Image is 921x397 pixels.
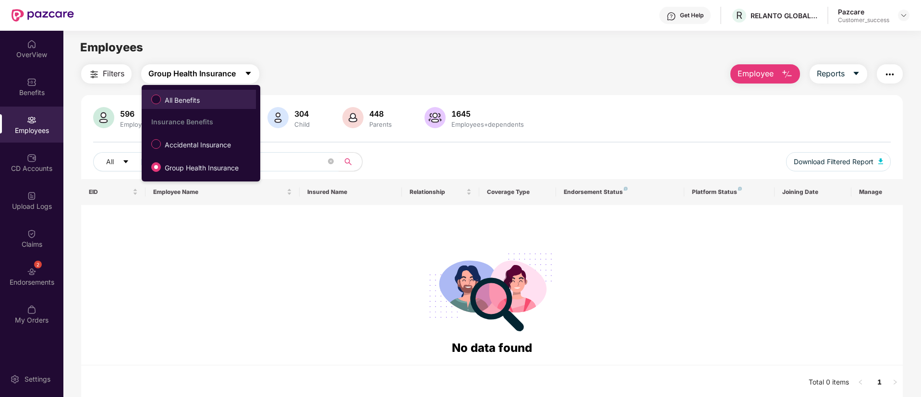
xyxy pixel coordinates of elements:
[161,95,204,106] span: All Benefits
[730,64,800,84] button: Employee
[794,156,873,167] span: Download Filtered Report
[328,157,334,167] span: close-circle
[781,69,793,80] img: svg+xml;base64,PHN2ZyB4bWxucz0iaHR0cDovL3d3dy53My5vcmcvMjAwMC9zdmciIHhtbG5zOnhsaW5rPSJodHRwOi8vd3...
[775,179,851,205] th: Joining Date
[817,68,845,80] span: Reports
[81,64,132,84] button: Filters
[118,109,155,119] div: 596
[342,107,364,128] img: svg+xml;base64,PHN2ZyB4bWxucz0iaHR0cDovL3d3dy53My5vcmcvMjAwMC9zdmciIHhtbG5zOnhsaW5rPSJodHRwOi8vd3...
[81,179,145,205] th: EID
[852,70,860,78] span: caret-down
[878,158,883,164] img: svg+xml;base64,PHN2ZyB4bWxucz0iaHR0cDovL3d3dy53My5vcmcvMjAwMC9zdmciIHhtbG5zOnhsaW5rPSJodHRwOi8vd3...
[851,179,903,205] th: Manage
[300,179,402,205] th: Insured Name
[838,7,889,16] div: Pazcare
[292,109,312,119] div: 304
[145,179,300,205] th: Employee Name
[402,179,479,205] th: Relationship
[838,16,889,24] div: Customer_success
[900,12,908,19] img: svg+xml;base64,PHN2ZyBpZD0iRHJvcGRvd24tMzJ4MzIiIHhtbG5zPSJodHRwOi8vd3d3LnczLm9yZy8yMDAwL3N2ZyIgd2...
[564,188,677,196] div: Endorsement Status
[692,188,766,196] div: Platform Status
[751,11,818,20] div: RELANTO GLOBAL PRIVATE LIMITED
[118,120,155,128] div: Employees
[80,40,143,54] span: Employees
[27,39,36,49] img: svg+xml;base64,PHN2ZyBpZD0iSG9tZSIgeG1sbnM9Imh0dHA6Ly93d3cudzMub3JnLzIwMDAvc3ZnIiB3aWR0aD0iMjAiIG...
[12,9,74,22] img: New Pazcare Logo
[423,241,561,339] img: svg+xml;base64,PHN2ZyB4bWxucz0iaHR0cDovL3d3dy53My5vcmcvMjAwMC9zdmciIHdpZHRoPSIyODgiIGhlaWdodD0iMj...
[292,120,312,128] div: Child
[141,64,259,84] button: Group Health Insurancecaret-down
[424,107,446,128] img: svg+xml;base64,PHN2ZyB4bWxucz0iaHR0cDovL3d3dy53My5vcmcvMjAwMC9zdmciIHhtbG5zOnhsaW5rPSJodHRwOi8vd3...
[34,261,42,268] div: 2
[810,64,867,84] button: Reportscaret-down
[339,152,363,171] button: search
[680,12,703,19] div: Get Help
[452,341,532,355] span: No data found
[27,153,36,163] img: svg+xml;base64,PHN2ZyBpZD0iQ0RfQWNjb3VudHMiIGRhdGEtbmFtZT0iQ0QgQWNjb3VudHMiIHhtbG5zPSJodHRwOi8vd3...
[853,375,868,390] li: Previous Page
[161,140,235,150] span: Accidental Insurance
[27,267,36,277] img: svg+xml;base64,PHN2ZyBpZD0iRW5kb3JzZW1lbnRzIiB4bWxucz0iaHR0cDovL3d3dy53My5vcmcvMjAwMC9zdmciIHdpZH...
[738,187,742,191] img: svg+xml;base64,PHN2ZyB4bWxucz0iaHR0cDovL3d3dy53My5vcmcvMjAwMC9zdmciIHdpZHRoPSI4IiBoZWlnaHQ9IjgiIH...
[367,120,394,128] div: Parents
[328,158,334,164] span: close-circle
[667,12,676,21] img: svg+xml;base64,PHN2ZyBpZD0iSGVscC0zMngzMiIgeG1sbnM9Imh0dHA6Ly93d3cudzMub3JnLzIwMDAvc3ZnIiB3aWR0aD...
[624,187,628,191] img: svg+xml;base64,PHN2ZyB4bWxucz0iaHR0cDovL3d3dy53My5vcmcvMjAwMC9zdmciIHdpZHRoPSI4IiBoZWlnaHQ9IjgiIH...
[148,68,236,80] span: Group Health Insurance
[887,375,903,390] li: Next Page
[786,152,891,171] button: Download Filtered Report
[892,379,898,385] span: right
[27,305,36,314] img: svg+xml;base64,PHN2ZyBpZD0iTXlfT3JkZXJzIiBkYXRhLW5hbWU9Ik15IE9yZGVycyIgeG1sbnM9Imh0dHA6Ly93d3cudz...
[153,188,285,196] span: Employee Name
[736,10,742,21] span: R
[339,158,357,166] span: search
[853,375,868,390] button: left
[887,375,903,390] button: right
[244,70,252,78] span: caret-down
[161,163,242,173] span: Group Health Insurance
[479,179,556,205] th: Coverage Type
[122,158,129,166] span: caret-down
[106,156,114,167] span: All
[103,68,124,80] span: Filters
[884,69,896,80] img: svg+xml;base64,PHN2ZyB4bWxucz0iaHR0cDovL3d3dy53My5vcmcvMjAwMC9zdmciIHdpZHRoPSIyNCIgaGVpZ2h0PSIyNC...
[93,107,114,128] img: svg+xml;base64,PHN2ZyB4bWxucz0iaHR0cDovL3d3dy53My5vcmcvMjAwMC9zdmciIHhtbG5zOnhsaW5rPSJodHRwOi8vd3...
[367,109,394,119] div: 448
[858,379,863,385] span: left
[872,375,887,389] a: 1
[151,118,256,126] div: Insurance Benefits
[27,77,36,87] img: svg+xml;base64,PHN2ZyBpZD0iQmVuZWZpdHMiIHhtbG5zPSJodHRwOi8vd3d3LnczLm9yZy8yMDAwL3N2ZyIgd2lkdGg9Ij...
[267,107,289,128] img: svg+xml;base64,PHN2ZyB4bWxucz0iaHR0cDovL3d3dy53My5vcmcvMjAwMC9zdmciIHhtbG5zOnhsaW5rPSJodHRwOi8vd3...
[22,374,53,384] div: Settings
[88,69,100,80] img: svg+xml;base64,PHN2ZyB4bWxucz0iaHR0cDovL3d3dy53My5vcmcvMjAwMC9zdmciIHdpZHRoPSIyNCIgaGVpZ2h0PSIyNC...
[738,68,774,80] span: Employee
[449,120,526,128] div: Employees+dependents
[27,191,36,201] img: svg+xml;base64,PHN2ZyBpZD0iVXBsb2FkX0xvZ3MiIGRhdGEtbmFtZT0iVXBsb2FkIExvZ3MiIHhtbG5zPSJodHRwOi8vd3...
[89,188,131,196] span: EID
[27,115,36,125] img: svg+xml;base64,PHN2ZyBpZD0iRW1wbG95ZWVzIiB4bWxucz0iaHR0cDovL3d3dy53My5vcmcvMjAwMC9zdmciIHdpZHRoPS...
[809,375,849,390] li: Total 0 items
[872,375,887,390] li: 1
[410,188,464,196] span: Relationship
[10,374,20,384] img: svg+xml;base64,PHN2ZyBpZD0iU2V0dGluZy0yMHgyMCIgeG1sbnM9Imh0dHA6Ly93d3cudzMub3JnLzIwMDAvc3ZnIiB3aW...
[449,109,526,119] div: 1645
[93,152,152,171] button: Allcaret-down
[27,229,36,239] img: svg+xml;base64,PHN2ZyBpZD0iQ2xhaW0iIHhtbG5zPSJodHRwOi8vd3d3LnczLm9yZy8yMDAwL3N2ZyIgd2lkdGg9IjIwIi...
